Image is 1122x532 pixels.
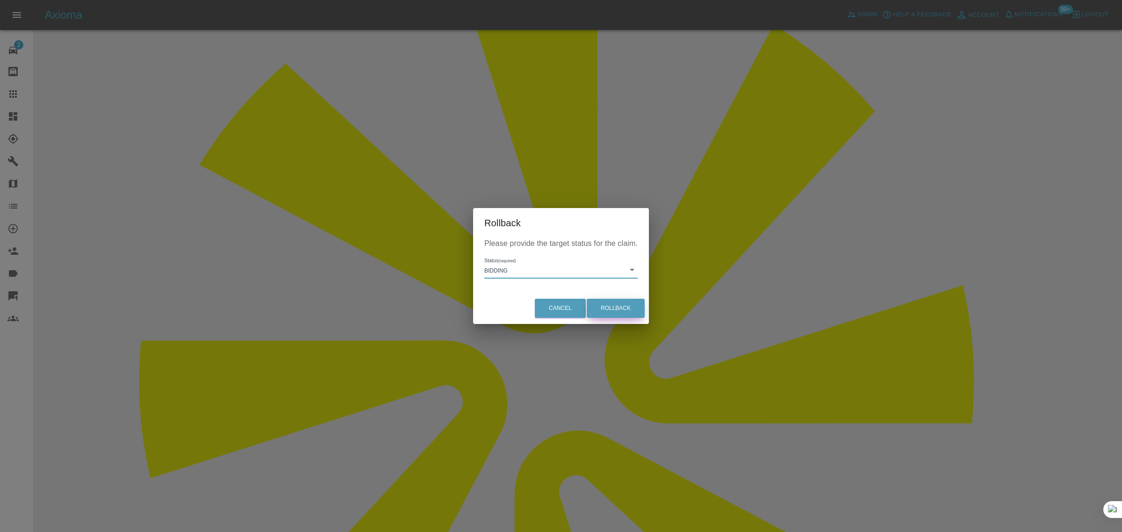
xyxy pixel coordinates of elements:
div: Bidding [484,261,638,278]
p: Please provide the target status for the claim. [484,238,638,249]
h2: Rollback [473,208,649,238]
button: Rollback [587,299,645,318]
label: Status [484,257,516,265]
button: Cancel [535,299,586,318]
small: (required) [498,259,516,263]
